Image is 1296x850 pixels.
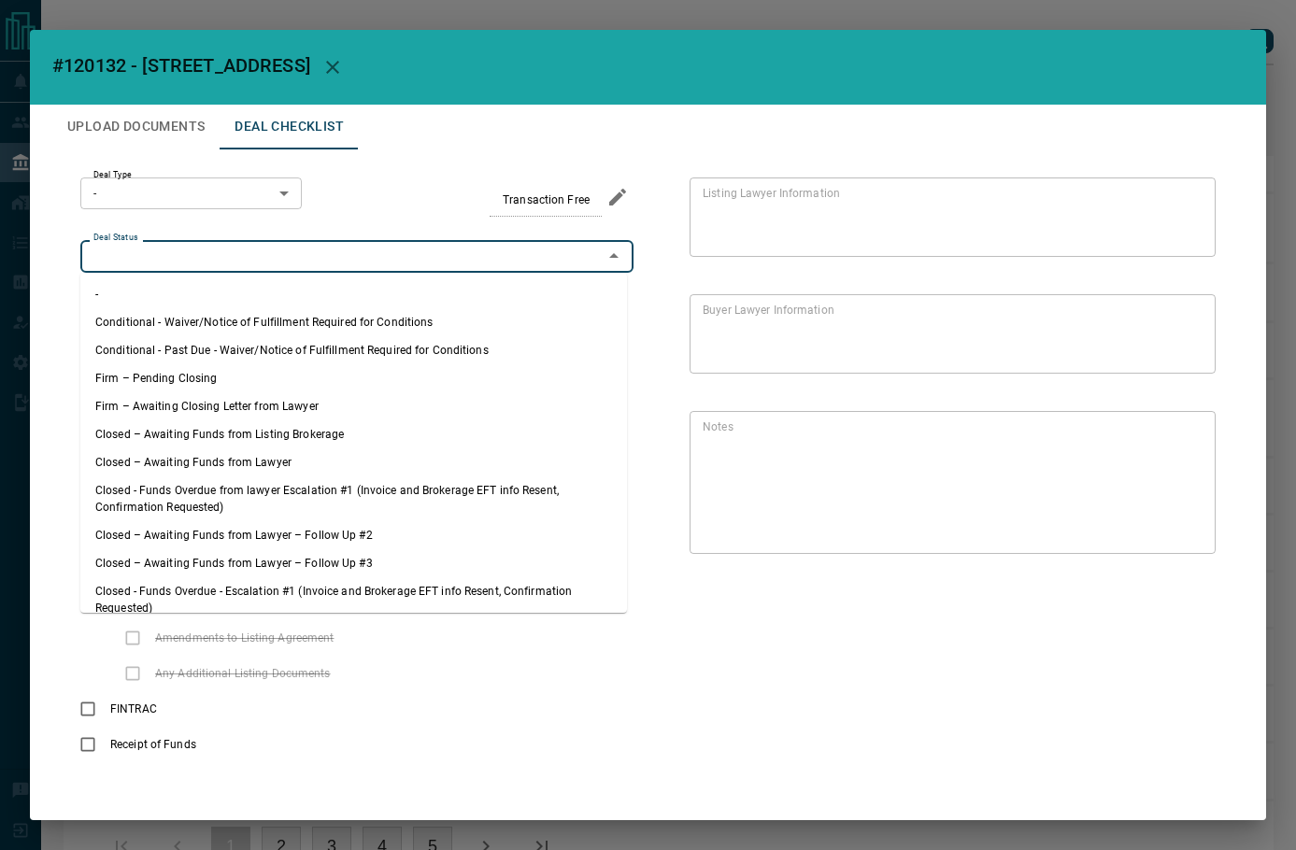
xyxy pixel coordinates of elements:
textarea: text field [703,303,1195,366]
label: Deal Type [93,169,132,181]
span: Amendments to Listing Agreement [150,630,339,646]
li: Closed - Funds Overdue - Escalation #1 (Invoice and Brokerage EFT info Resent, Confirmation Reque... [80,577,627,622]
li: Closed – Awaiting Funds from Lawyer [80,448,627,476]
button: Close [601,243,627,269]
li: Closed – Awaiting Funds from Lawyer – Follow Up #3 [80,549,627,577]
textarea: text field [703,419,1195,546]
button: edit [602,181,634,213]
li: Firm – Awaiting Closing Letter from Lawyer [80,392,627,420]
textarea: text field [703,186,1195,249]
li: Firm – Pending Closing [80,364,627,392]
span: Receipt of Funds [106,736,201,753]
span: Any Additional Listing Documents [150,665,335,682]
li: Closed - Funds Overdue from lawyer Escalation #1 (Invoice and Brokerage EFT info Resent, Confirma... [80,476,627,521]
li: Closed – Awaiting Funds from Lawyer – Follow Up #2 [80,521,627,549]
span: FINTRAC [106,701,162,717]
li: Conditional - Past Due - Waiver/Notice of Fulfillment Required for Conditions [80,336,627,364]
li: Closed – Awaiting Funds from Listing Brokerage [80,420,627,448]
button: Deal Checklist [220,105,359,149]
span: #120132 - [STREET_ADDRESS] [52,54,310,77]
label: Deal Status [93,232,137,244]
li: Conditional - Waiver/Notice of Fulfillment Required for Conditions [80,308,627,336]
li: - [80,280,627,308]
button: Upload Documents [52,105,220,149]
div: - [80,177,302,209]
